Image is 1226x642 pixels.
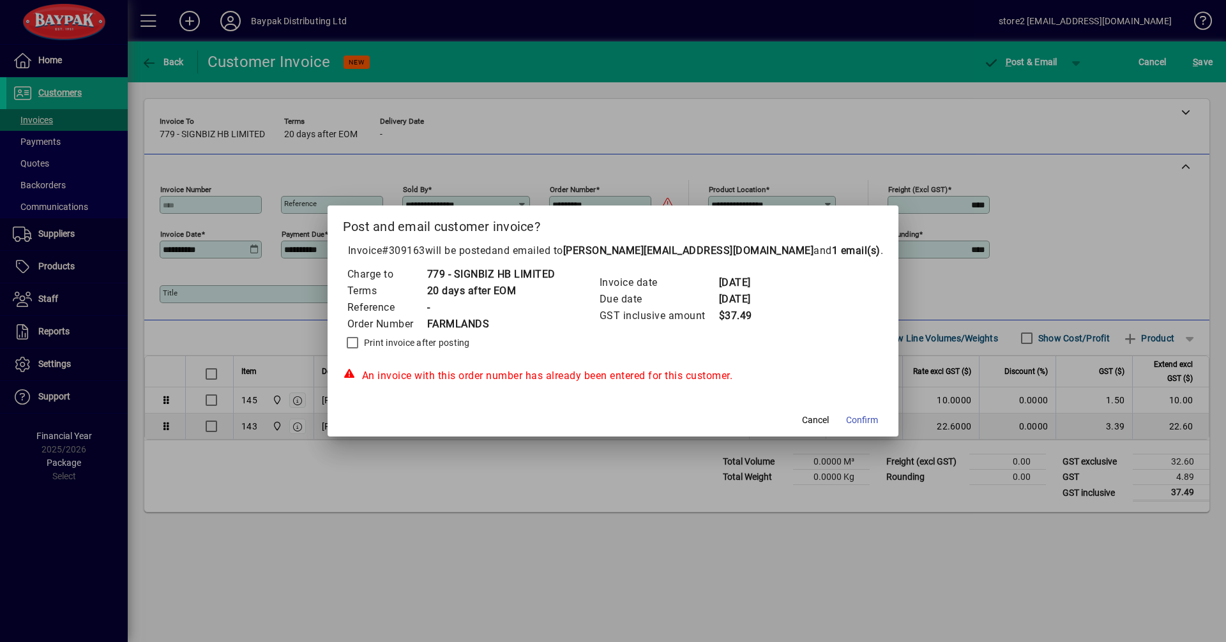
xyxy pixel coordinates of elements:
button: Cancel [795,408,836,431]
td: Invoice date [599,274,718,291]
span: and [814,244,881,257]
td: - [427,299,556,316]
h2: Post and email customer invoice? [328,205,899,243]
td: [DATE] [718,291,769,308]
td: $37.49 [718,308,769,324]
span: Cancel [802,414,829,427]
td: Terms [347,283,427,299]
td: Charge to [347,266,427,283]
td: 779 - SIGNBIZ HB LIMITED [427,266,556,283]
span: Confirm [846,414,878,427]
td: 20 days after EOM [427,283,556,299]
td: FARMLANDS [427,316,556,332]
div: An invoice with this order number has already been entered for this customer. [343,368,884,384]
button: Confirm [841,408,883,431]
td: GST inclusive amount [599,308,718,324]
td: Due date [599,291,718,308]
td: Order Number [347,316,427,332]
span: and emailed to [492,244,881,257]
td: Reference [347,299,427,316]
td: [DATE] [718,274,769,291]
label: Print invoice after posting [361,336,470,349]
p: Invoice will be posted . [343,243,884,258]
span: #309163 [382,244,425,257]
b: [PERSON_NAME][EMAIL_ADDRESS][DOMAIN_NAME] [563,244,814,257]
b: 1 email(s) [832,244,881,257]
